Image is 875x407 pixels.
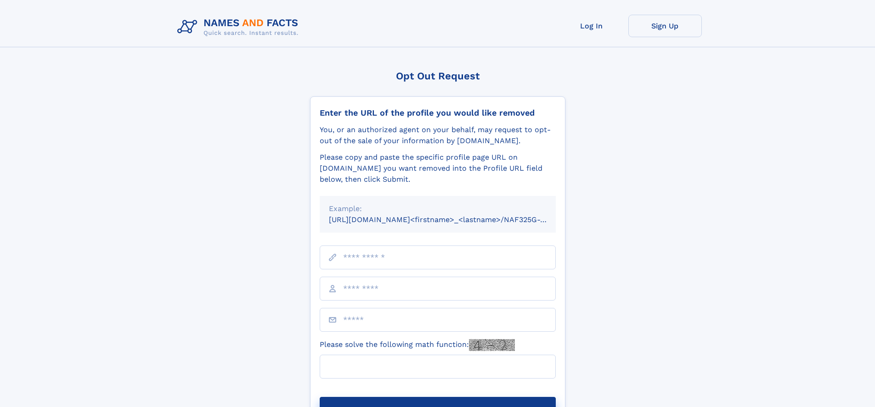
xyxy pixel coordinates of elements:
[320,124,556,146] div: You, or an authorized agent on your behalf, may request to opt-out of the sale of your informatio...
[329,203,547,214] div: Example:
[320,108,556,118] div: Enter the URL of the profile you would like removed
[628,15,702,37] a: Sign Up
[329,215,573,224] small: [URL][DOMAIN_NAME]<firstname>_<lastname>/NAF325G-xxxxxxxx
[310,70,565,82] div: Opt Out Request
[320,152,556,185] div: Please copy and paste the specific profile page URL on [DOMAIN_NAME] you want removed into the Pr...
[320,339,515,351] label: Please solve the following math function:
[555,15,628,37] a: Log In
[174,15,306,39] img: Logo Names and Facts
